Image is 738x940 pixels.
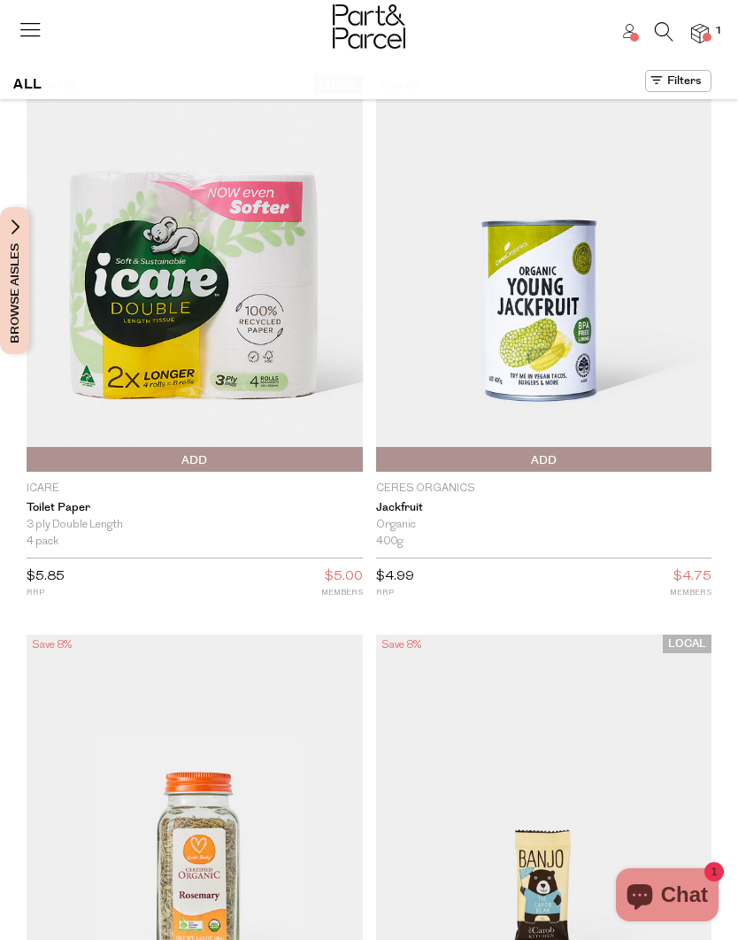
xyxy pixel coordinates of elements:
[376,534,404,551] span: 400g
[611,868,724,926] inbox-online-store-chat: Shopify online store chat
[376,570,414,583] span: $4.99
[691,24,709,42] a: 1
[5,207,25,354] span: Browse Aisles
[321,586,363,599] small: MEMBERS
[27,447,363,472] button: Add To Parcel
[325,566,363,589] span: $5.00
[13,70,42,99] h1: ALL
[670,586,711,599] small: MEMBERS
[376,517,712,534] div: Organic
[27,481,363,497] p: icare
[27,501,363,515] a: Toilet Paper
[27,517,363,534] div: 3 ply Double Length
[376,586,414,599] small: RRP
[27,534,59,551] span: 4 pack
[376,75,712,472] img: Jackfruit
[376,635,427,656] div: Save 8%
[376,481,712,497] p: Ceres Organics
[27,75,363,472] img: Toilet Paper
[673,566,711,589] span: $4.75
[27,570,65,583] span: $5.85
[27,635,77,656] div: Save 8%
[333,4,405,49] img: Part&Parcel
[376,447,712,472] button: Add To Parcel
[663,635,711,653] span: LOCAL
[711,23,726,39] span: 1
[376,501,712,515] a: Jackfruit
[27,586,65,599] small: RRP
